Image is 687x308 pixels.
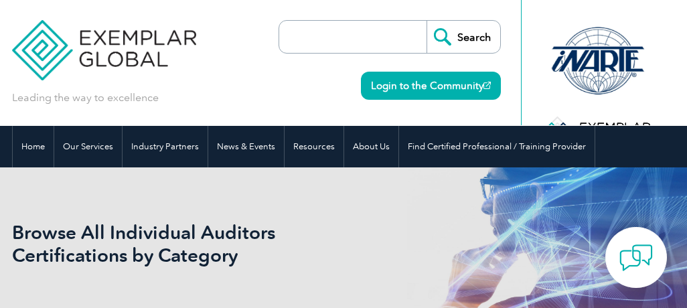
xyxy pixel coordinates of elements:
a: News & Events [208,126,284,167]
a: About Us [344,126,398,167]
a: Home [13,126,54,167]
a: Resources [285,126,343,167]
a: Login to the Community [361,72,501,100]
img: contact-chat.png [619,241,653,275]
h1: Browse All Individual Auditors Certifications by Category [12,221,377,266]
a: Industry Partners [123,126,208,167]
input: Search [427,21,500,53]
a: Our Services [54,126,122,167]
p: Leading the way to excellence [12,90,159,105]
a: Find Certified Professional / Training Provider [399,126,595,167]
img: open_square.png [483,82,491,89]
